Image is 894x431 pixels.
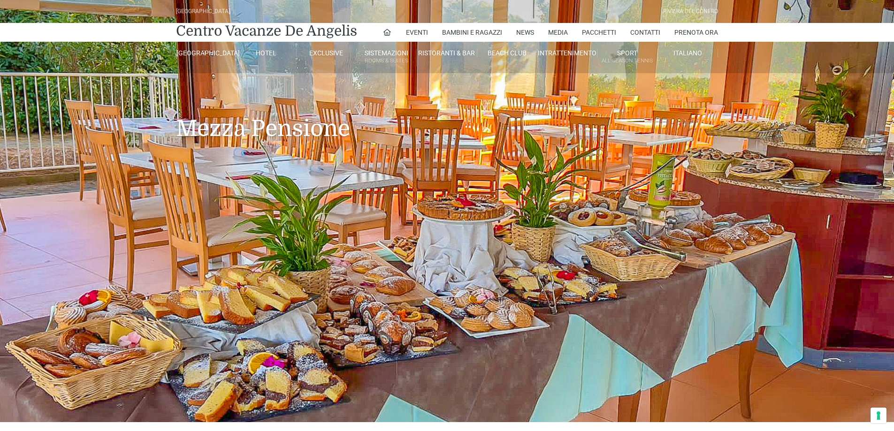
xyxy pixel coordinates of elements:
small: All Season Tennis [597,56,657,65]
div: Riviera Del Conero [663,7,718,16]
a: Intrattenimento [537,49,597,57]
a: Prenota Ora [674,23,718,42]
a: Pacchetti [582,23,616,42]
a: Exclusive [297,49,357,57]
a: [GEOGRAPHIC_DATA] [176,49,236,57]
div: [GEOGRAPHIC_DATA] [176,7,230,16]
a: Contatti [630,23,660,42]
a: Italiano [658,49,718,57]
span: Italiano [673,49,702,57]
a: Beach Club [477,49,537,57]
a: Eventi [406,23,428,42]
a: Ristoranti & Bar [417,49,477,57]
a: SistemazioniRooms & Suites [357,49,417,66]
a: SportAll Season Tennis [597,49,657,66]
small: Rooms & Suites [357,56,416,65]
a: Bambini e Ragazzi [442,23,502,42]
h1: Mezza Pensione [176,73,718,156]
a: News [516,23,534,42]
a: Centro Vacanze De Angelis [176,22,357,40]
button: Le tue preferenze relative al consenso per le tecnologie di tracciamento [871,408,886,423]
a: Media [548,23,568,42]
a: Hotel [236,49,296,57]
